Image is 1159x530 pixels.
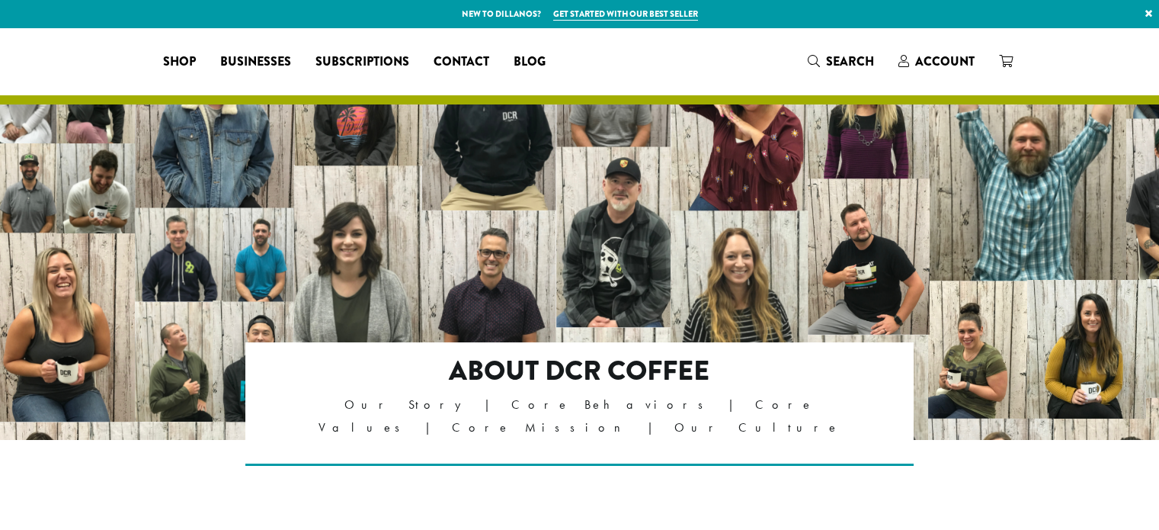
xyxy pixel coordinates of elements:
[553,8,698,21] a: Get started with our best seller
[796,49,886,74] a: Search
[315,53,409,72] span: Subscriptions
[311,393,848,439] p: Our Story | Core Behaviors | Core Values | Core Mission | Our Culture
[514,53,546,72] span: Blog
[163,53,196,72] span: Shop
[434,53,489,72] span: Contact
[220,53,291,72] span: Businesses
[151,50,208,74] a: Shop
[826,53,874,70] span: Search
[311,355,848,387] h2: About DCR Coffee
[915,53,975,70] span: Account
